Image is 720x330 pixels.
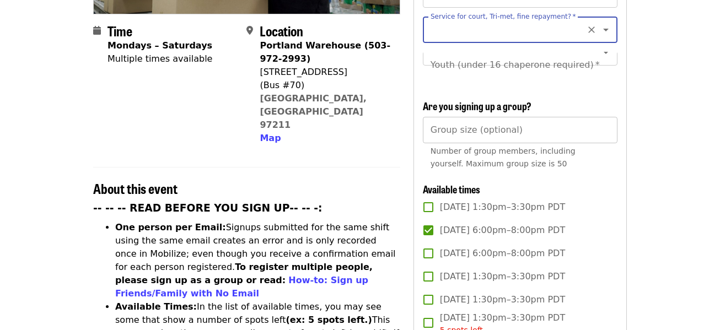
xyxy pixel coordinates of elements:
[93,178,178,198] span: About this event
[598,45,614,60] button: Open
[286,315,372,325] strong: (ex: 5 spots left.)
[115,221,400,300] li: Signups submitted for the same shift using the same email creates an error and is only recorded o...
[115,222,226,232] strong: One person per Email:
[115,262,373,285] strong: To register multiple people, please sign up as a group or read:
[93,202,323,214] strong: -- -- -- READ BEFORE YOU SIGN UP-- -- -:
[108,40,212,51] strong: Mondays – Saturdays
[431,13,576,20] label: Service for court, Tri-met, fine repayment?
[423,117,617,143] input: [object Object]
[260,133,281,143] span: Map
[440,201,565,214] span: [DATE] 1:30pm–3:30pm PDT
[598,22,614,37] button: Open
[440,293,565,306] span: [DATE] 1:30pm–3:30pm PDT
[260,79,391,92] div: (Bus #70)
[115,301,197,312] strong: Available Times:
[260,93,367,130] a: [GEOGRAPHIC_DATA], [GEOGRAPHIC_DATA] 97211
[260,40,390,64] strong: Portland Warehouse (503-972-2993)
[115,275,368,299] a: How-to: Sign up Friends/Family with No Email
[260,132,281,145] button: Map
[93,25,101,36] i: calendar icon
[440,224,565,237] span: [DATE] 6:00pm–8:00pm PDT
[440,270,565,283] span: [DATE] 1:30pm–3:30pm PDT
[260,21,303,40] span: Location
[423,182,480,196] span: Available times
[423,99,531,113] span: Are you signing up a group?
[431,147,576,168] span: Number of group members, including yourself. Maximum group size is 50
[260,66,391,79] div: [STREET_ADDRESS]
[440,247,565,260] span: [DATE] 6:00pm–8:00pm PDT
[246,25,253,36] i: map-marker-alt icon
[584,22,599,37] button: Clear
[108,21,132,40] span: Time
[108,52,212,66] div: Multiple times available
